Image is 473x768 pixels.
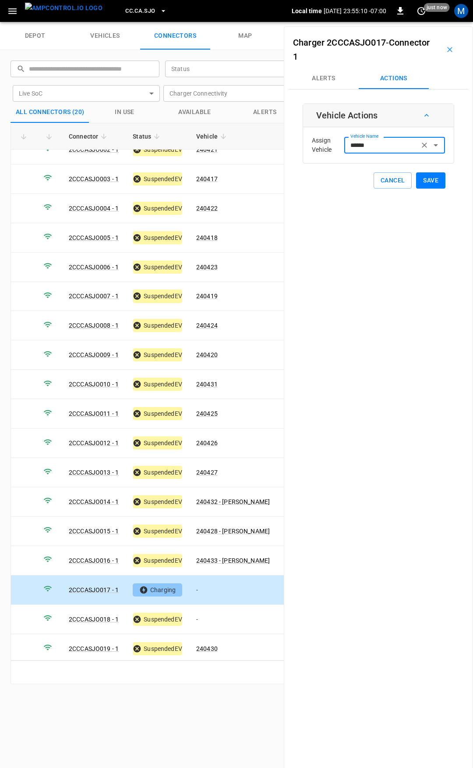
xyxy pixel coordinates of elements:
a: 2CCCASJO019 - 1 [69,645,119,652]
td: 0.00 kW [277,399,334,429]
button: Alerts [230,102,300,123]
td: 0.00 kW [277,223,334,253]
div: SuspendedEV [133,525,182,538]
a: 2CCCASJO003 - 1 [69,175,119,182]
span: CC.CA.SJO [125,6,155,16]
a: 2CCCASJO005 - 1 [69,234,119,241]
td: 0.00 kW [277,458,334,487]
div: SuspendedEV [133,289,182,303]
div: Charging [133,583,182,597]
button: in use [90,102,160,123]
a: 2CCCASJO012 - 1 [69,439,119,447]
div: SuspendedEV [133,202,182,215]
a: 2CCCASJO007 - 1 [69,293,119,300]
a: 2CCCASJO017 - 1 [69,586,119,593]
a: map [210,22,280,50]
p: Local time [292,7,322,15]
td: - [189,575,277,605]
div: SuspendedEV [133,319,182,332]
td: 0.00 kW [277,370,334,399]
div: SuspendedEV [133,348,182,361]
a: 2CCCASJO015 - 1 [69,528,119,535]
button: Save [416,172,445,189]
h6: - [293,36,436,64]
div: Connectors submenus tabs [289,68,468,89]
a: Charger 2CCCASJO017 [293,37,386,48]
a: 2CCCASJO011 - 1 [69,410,119,417]
span: Status [133,131,162,142]
td: 0.00 kW [277,517,334,546]
td: 0.00 kW [277,253,334,282]
a: 240424 [196,322,218,329]
p: [DATE] 23:55:10 -07:00 [324,7,386,15]
button: Alerts [289,68,359,89]
div: SuspendedEV [133,495,182,508]
div: SuspendedEV [133,407,182,420]
a: 240428 - [PERSON_NAME] [196,528,270,535]
td: 0.00 kW [277,164,334,194]
a: 2CCCASJO016 - 1 [69,557,119,564]
a: 240432 - [PERSON_NAME] [196,498,270,505]
span: just now [424,3,450,12]
td: 0.00 kW [277,340,334,370]
a: 240426 [196,439,218,447]
div: SuspendedEV [133,613,182,626]
td: 0.00 kW [277,429,334,458]
a: 240419 [196,293,218,300]
button: Available [160,102,230,123]
a: 240431 [196,381,218,388]
a: vehicles [70,22,140,50]
a: 2CCCASJO002 - 1 [69,146,119,153]
a: 240427 [196,469,218,476]
a: 240425 [196,410,218,417]
h6: Vehicle Actions [316,108,378,122]
a: 240420 [196,351,218,358]
a: 2CCCASJO004 - 1 [69,205,119,212]
a: 240421 [196,146,218,153]
div: SuspendedEV [133,642,182,655]
button: Clear [418,139,431,151]
td: 0.00 kW [277,487,334,517]
a: 240418 [196,234,218,241]
a: 2CCCASJO018 - 1 [69,616,119,623]
button: Actions [359,68,429,89]
button: CC.CA.SJO [122,3,170,20]
td: 0.00 kW [277,311,334,340]
a: 240422 [196,205,218,212]
a: 2CCCASJO009 - 1 [69,351,119,358]
a: connectors [140,22,210,50]
a: 240417 [196,175,218,182]
td: 0.00 kW [277,282,334,311]
span: Connector [69,131,109,142]
div: SuspendedEV [133,554,182,567]
div: SuspendedEV [133,231,182,244]
td: 0.00 kW [277,634,334,664]
td: 4.60 kW [277,575,334,605]
a: 2CCCASJO006 - 1 [69,264,119,271]
td: 0.00 kW [277,135,334,164]
div: SuspendedEV [133,172,182,186]
img: ampcontrol.io logo [25,3,102,14]
div: SuspendedEV [133,436,182,450]
p: Assign Vehicle [312,136,344,154]
div: SuspendedEV [133,466,182,479]
a: 240430 [196,645,218,652]
button: All Connectors (20) [11,102,90,123]
button: Open [430,139,442,151]
a: 2CCCASJO008 - 1 [69,322,119,329]
td: 0.00 kW [277,546,334,575]
td: - [189,605,277,634]
label: Vehicle Name [350,133,378,140]
div: SuspendedEV [133,261,182,274]
a: 2CCCASJO013 - 1 [69,469,119,476]
a: 2CCCASJO010 - 1 [69,381,119,388]
td: 0.00 kW [277,194,334,223]
span: Vehicle [196,131,229,142]
a: 240433 - [PERSON_NAME] [196,557,270,564]
a: 2CCCASJO014 - 1 [69,498,119,505]
div: profile-icon [454,4,468,18]
a: 240423 [196,264,218,271]
button: Cancel [374,172,412,189]
div: SuspendedEV [133,378,182,391]
td: 0.00 kW [277,605,334,634]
